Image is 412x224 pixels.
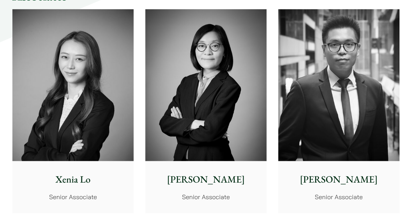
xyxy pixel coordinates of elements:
[151,192,261,202] p: Senior Associate
[145,9,267,213] a: [PERSON_NAME] Senior Associate
[12,9,134,213] a: Xenia Lo Senior Associate
[18,172,128,187] p: Xenia Lo
[18,192,128,202] p: Senior Associate
[278,9,400,213] a: [PERSON_NAME] Senior Associate
[151,172,261,187] p: [PERSON_NAME]
[284,172,394,187] p: [PERSON_NAME]
[284,192,394,202] p: Senior Associate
